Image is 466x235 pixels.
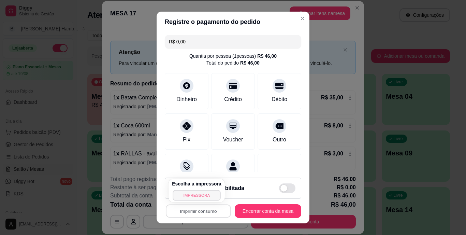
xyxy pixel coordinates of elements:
[273,136,286,144] div: Outro
[235,204,301,218] button: Encerrar conta da mesa
[157,12,309,32] header: Registre o pagamento do pedido
[257,53,277,59] div: R$ 46,00
[171,184,244,192] h2: Taxa de serviço desabilitada
[176,95,197,103] div: Dinheiro
[169,35,297,49] input: Ex.: hambúrguer de cordeiro
[172,180,221,187] h4: Escolha a impressora
[224,95,242,103] div: Crédito
[189,53,277,59] div: Quantia por pessoa ( 1 pessoas)
[240,59,260,66] div: R$ 46,00
[206,59,260,66] div: Total do pedido
[297,13,308,24] button: Close
[173,190,220,201] button: IMPRESSORA
[272,95,287,103] div: Débito
[166,204,231,218] button: Imprimir consumo
[183,136,190,144] div: Pix
[223,136,243,144] div: Voucher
